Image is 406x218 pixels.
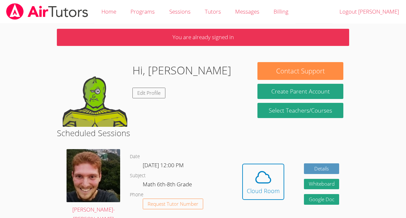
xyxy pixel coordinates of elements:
[148,202,198,206] span: Request Tutor Number
[143,199,203,209] button: Request Tutor Number
[247,186,280,195] div: Cloud Room
[132,62,231,79] h1: Hi, [PERSON_NAME]
[130,172,146,180] dt: Subject
[143,161,184,169] span: [DATE] 12:00 PM
[235,8,259,15] span: Messages
[304,194,339,205] a: Google Doc
[143,180,193,191] dd: Math 6th-8th Grade
[304,179,339,190] button: Whiteboard
[257,62,343,80] button: Contact Support
[67,149,120,202] img: avatar.png
[242,164,284,200] button: Cloud Room
[5,3,89,20] img: airtutors_banner-c4298cdbf04f3fff15de1276eac7730deb9818008684d7c2e4769d2f7ddbe033.png
[257,103,343,118] a: Select Teachers/Courses
[304,163,339,174] a: Details
[130,191,143,199] dt: Phone
[130,153,140,161] dt: Date
[257,84,343,99] button: Create Parent Account
[63,62,127,127] img: default.png
[57,127,349,139] h2: Scheduled Sessions
[57,29,349,46] p: You are already signed in
[132,88,165,98] a: Edit Profile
